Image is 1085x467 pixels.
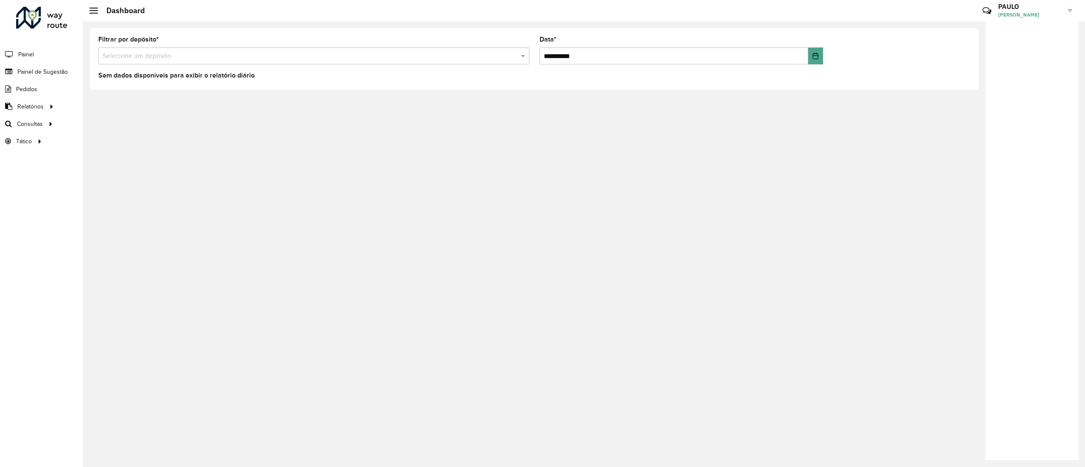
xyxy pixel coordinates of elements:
h2: Dashboard [98,6,145,15]
span: Painel [18,50,34,59]
button: Choose Date [808,47,823,64]
label: Filtrar por depósito [98,34,159,44]
label: Sem dados disponíveis para exibir o relatório diário [98,70,255,81]
a: Contato Rápido [978,2,996,20]
span: Pedidos [16,85,37,94]
span: [PERSON_NAME] [998,11,1062,19]
span: Relatórios [17,102,44,111]
span: Tático [16,137,32,146]
span: Painel de Sugestão [17,67,68,76]
span: Consultas [17,120,43,128]
label: Data [540,34,556,44]
h3: PAULO [998,3,1062,11]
